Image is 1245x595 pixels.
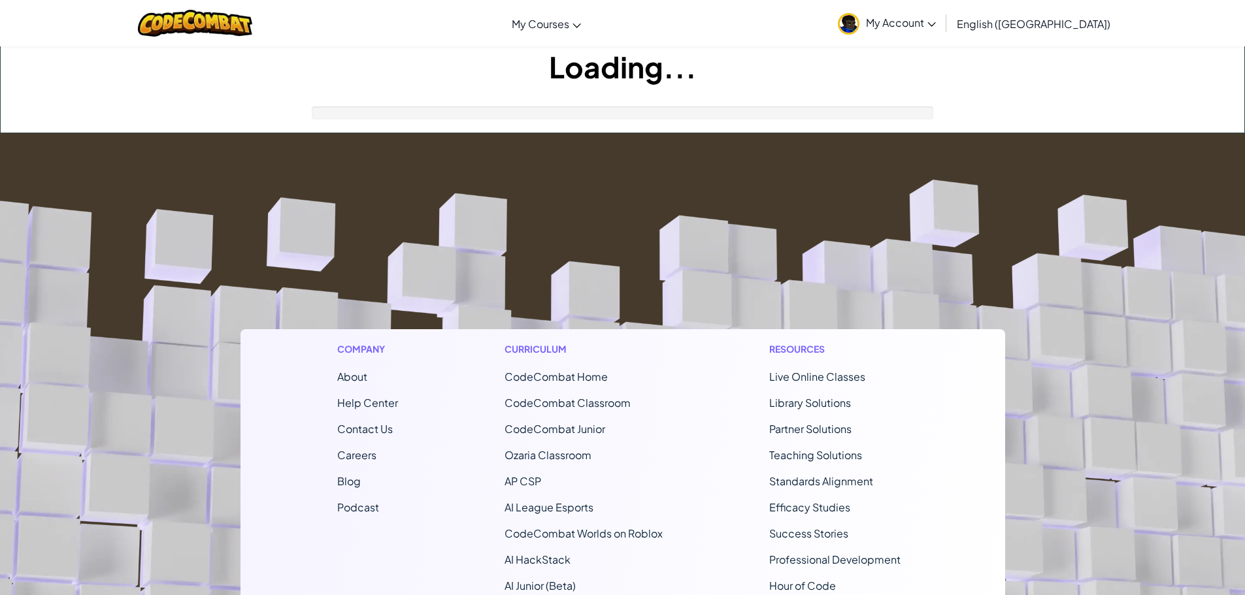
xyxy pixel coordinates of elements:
[950,6,1117,41] a: English ([GEOGRAPHIC_DATA])
[769,342,908,356] h1: Resources
[337,448,376,462] a: Careers
[505,422,605,436] a: CodeCombat Junior
[769,474,873,488] a: Standards Alignment
[769,500,850,514] a: Efficacy Studies
[769,370,865,383] a: Live Online Classes
[866,16,936,29] span: My Account
[769,579,836,592] a: Hour of Code
[337,342,398,356] h1: Company
[505,448,591,462] a: Ozaria Classroom
[831,3,942,44] a: My Account
[505,396,631,410] a: CodeCombat Classroom
[769,396,851,410] a: Library Solutions
[505,474,541,488] a: AP CSP
[505,553,571,566] a: AI HackStack
[337,396,398,410] a: Help Center
[505,370,608,383] span: CodeCombat Home
[505,526,663,540] a: CodeCombat Worlds on Roblox
[769,448,862,462] a: Teaching Solutions
[505,342,663,356] h1: Curriculum
[337,370,367,383] a: About
[505,500,593,514] a: AI League Esports
[138,10,252,37] img: CodeCombat logo
[957,17,1110,31] span: English ([GEOGRAPHIC_DATA])
[838,13,859,35] img: avatar
[512,17,569,31] span: My Courses
[769,553,901,566] a: Professional Development
[769,526,848,540] a: Success Stories
[1,46,1244,87] h1: Loading...
[505,579,576,592] a: AI Junior (Beta)
[337,474,361,488] a: Blog
[505,6,588,41] a: My Courses
[769,422,852,436] a: Partner Solutions
[337,422,393,436] span: Contact Us
[337,500,379,514] a: Podcast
